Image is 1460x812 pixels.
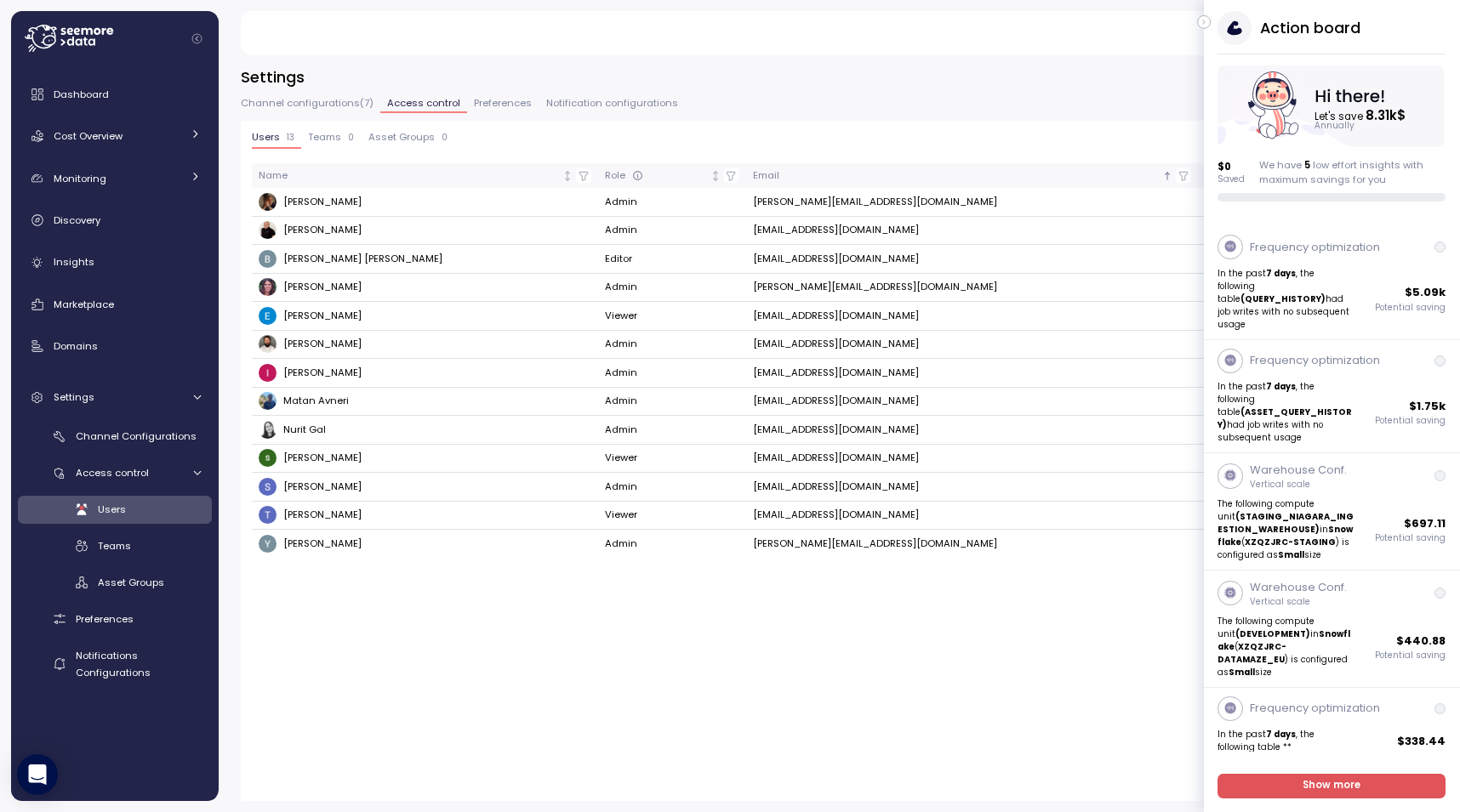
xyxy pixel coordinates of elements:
[1218,524,1354,548] strong: Snowflake
[259,221,277,239] img: ALV-UjUS6Itg05t1RReld13_EXCSvb4Ic7SaInqKFBPdFjh4t29lbthzbyXs0FfpKaMZ6GiNlVyuUKqAmp6MoizqxfOd2J2w5...
[1204,571,1460,688] a: Warehouse Conf.Vertical scaleThe following compute unit(DEVELOPMENT)inSnowflake(XZQZJRC-DATAMAZE_...
[98,576,164,589] span: Asset Groups
[186,32,208,45] button: Collapse navigation
[54,255,94,269] span: Insights
[746,331,1198,360] td: [EMAIL_ADDRESS][DOMAIN_NAME]
[241,66,1438,88] h3: Settings
[1303,775,1361,798] span: Show more
[76,429,197,443] span: Channel Configurations
[1376,302,1446,314] p: Potential saving
[18,568,212,596] a: Asset Groups
[76,612,134,626] span: Preferences
[1250,479,1347,491] p: Vertical scale
[746,163,1198,188] th: EmailSorted ascending
[605,168,707,184] div: Role
[252,163,598,188] th: NameNot sorted
[1367,106,1407,124] tspan: 8.31k $
[1218,380,1355,445] p: In the past , the following table had job writes with no subsequent usage
[598,530,745,558] td: Admin
[1218,497,1355,562] p: The following compute unit in ( ) is configured as size
[1218,173,1246,185] p: Saved
[18,203,212,237] a: Discovery
[259,250,277,268] img: ACg8ocJyWE6xOp1B6yfOOo1RrzZBXz9fCX43NtCsscuvf8X-nP99eg=s96-c
[348,132,354,144] p: 0
[259,307,277,325] img: ACg8ocLeOUqxLG1j9yG-7_YPCufMCiby9mzhP4EPglfTV-ctGv0nqQ=s96-c
[259,449,277,467] img: ACg8ocLpgFvdexRpa8OPrgtR9CWhnS5M-MRY5__G2ZsaRmAoIBFfQA=s96-c
[1250,700,1380,717] p: Frequency optimization
[18,423,212,451] a: Channel Configurations
[1241,293,1326,304] strong: (QUERY_HISTORY)
[18,380,212,414] a: Settings
[598,359,745,388] td: Admin
[98,539,131,553] span: Teams
[1267,268,1297,279] strong: 7 days
[598,163,745,188] th: RoleNot sorted
[1218,615,1355,679] p: The following compute unit in ( ) is configured as size
[1250,239,1380,256] p: Frequency optimization
[259,168,560,184] div: Name
[598,245,745,274] td: Editor
[308,133,341,142] span: Teams
[18,532,212,560] a: Teams
[283,423,326,438] span: Nurit Gal
[18,605,212,633] a: Preferences
[283,366,362,381] span: [PERSON_NAME]
[1267,381,1297,392] strong: 7 days
[1218,160,1246,173] p: $ 0
[598,302,745,331] td: Viewer
[1218,267,1355,332] p: In the past , the following table had job writes with no subsequent usage
[598,188,745,217] td: Admin
[368,133,435,142] span: Asset Groups
[283,537,362,552] span: [PERSON_NAME]
[283,252,442,267] span: [PERSON_NAME] [PERSON_NAME]
[18,496,212,524] a: Users
[98,503,126,516] span: Users
[259,364,277,382] img: ACg8ocKLuhHFaZBJRg6H14Zm3JrTaqN1bnDy5ohLcNYWE-rfMITsOg=s96-c
[1260,17,1360,38] h3: Action board
[283,480,362,495] span: [PERSON_NAME]
[746,502,1198,531] td: [EMAIL_ADDRESS][DOMAIN_NAME]
[259,193,277,211] img: ACg8ocLFKfaHXE38z_35D9oG4qLrdLeB_OJFy4BOGq8JL8YSOowJeg=s96-c
[1376,532,1446,544] p: Potential saving
[283,337,362,352] span: [PERSON_NAME]
[283,223,362,238] span: [PERSON_NAME]
[259,506,277,524] img: ACg8ocIPEMj17Ty1s-Y191xT0At6vmDgydd0EUuD2MPS7QtM2_nxuA=s96-c
[283,309,362,324] span: [PERSON_NAME]
[18,329,212,363] a: Domains
[1229,667,1256,678] strong: Small
[598,388,745,417] td: Admin
[259,335,277,353] img: ACg8ocLskjvUhBDgxtSFCRx4ztb74ewwa1VrVEuDBD_Ho1mrTsQB-QE=s96-c
[1405,515,1446,532] p: $ 697.11
[746,302,1198,331] td: [EMAIL_ADDRESS][DOMAIN_NAME]
[1316,106,1407,124] text: Let's save
[746,530,1198,558] td: [PERSON_NAME][EMAIL_ADDRESS][DOMAIN_NAME]
[54,172,106,185] span: Monitoring
[1218,641,1287,665] strong: XZQZJRC-DATAMAZE_EU
[76,466,149,480] span: Access control
[1259,158,1446,186] div: We have low effort insights with maximum savings for you
[54,339,98,353] span: Domains
[259,535,277,553] img: ACg8ocKvqwnLMA34EL5-0z6HW-15kcrLxT5Mmx2M21tMPLYJnykyAQ=s96-c
[1204,453,1460,571] a: Warehouse Conf.Vertical scaleThe following compute unit(STAGING_NIAGARA_INGESTION_WAREHOUSE)inSno...
[18,287,212,321] a: Marketplace
[1376,415,1446,427] p: Potential saving
[562,170,573,182] div: Not sorted
[1267,729,1297,740] strong: 7 days
[1246,537,1337,548] strong: XZQZJRC-STAGING
[746,217,1198,246] td: [EMAIL_ADDRESS][DOMAIN_NAME]
[1250,352,1380,369] p: Frequency optimization
[1218,406,1353,430] strong: (ASSET_QUERY_HISTORY)
[1316,121,1356,132] text: Annually
[387,99,460,108] span: Access control
[54,390,94,404] span: Settings
[283,508,362,523] span: [PERSON_NAME]
[1218,774,1446,798] a: Show more
[241,99,374,108] span: Channel configurations ( 7 )
[442,132,448,144] p: 0
[1218,628,1351,652] strong: Snowflake
[259,392,277,410] img: ALV-UjW7iyiT3_-rd20Vo8AJphyis9Tqzhk3ZmUVHcPF_a2DDzS-2M_RN79POxAlJrUWlEOR2ptTXV908WxmWmxpxL6O7Fu1k...
[1204,226,1460,339] a: Frequency optimizationIn the past7 days, the following table(QUERY_HISTORY)had job writes with no...
[1398,733,1446,750] p: $ 338.44
[1250,596,1347,608] p: Vertical scale
[1236,628,1311,639] strong: (DEVELOPMENT)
